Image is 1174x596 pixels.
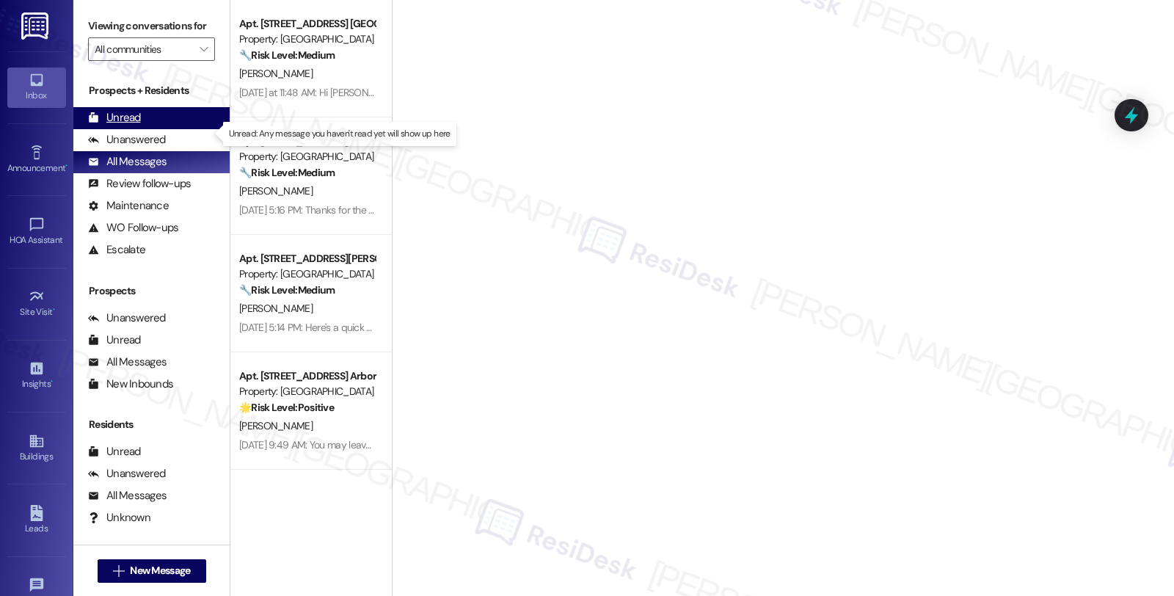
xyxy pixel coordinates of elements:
div: All Messages [88,355,167,370]
div: New Inbounds [88,377,173,392]
div: Review follow-ups [88,176,191,192]
a: Leads [7,501,66,540]
a: Inbox [7,68,66,107]
i:  [113,565,124,577]
img: ResiDesk Logo [21,12,51,40]
div: Unanswered [88,132,166,148]
i:  [200,43,208,55]
div: Property: [GEOGRAPHIC_DATA] [239,384,375,399]
label: Viewing conversations for [88,15,215,37]
div: All Messages [88,488,167,504]
a: Site Visit • [7,284,66,324]
div: Property: [GEOGRAPHIC_DATA] [239,149,375,164]
div: Apt. [STREET_ADDRESS] [GEOGRAPHIC_DATA] Corporation [239,16,375,32]
input: All communities [95,37,192,61]
span: New Message [130,563,190,578]
div: Maintenance [88,198,169,214]
span: • [65,161,68,171]
strong: 🌟 Risk Level: Positive [239,401,334,414]
a: Insights • [7,356,66,396]
div: Unknown [88,510,150,526]
a: HOA Assistant [7,212,66,252]
span: [PERSON_NAME] [239,302,313,315]
div: Property: [GEOGRAPHIC_DATA] [239,32,375,47]
div: WO Follow-ups [88,220,178,236]
strong: 🔧 Risk Level: Medium [239,166,335,179]
div: Apt. [STREET_ADDRESS] Arbor Valley Homeowners Association, Inc. [239,368,375,384]
div: Unread [88,110,141,126]
strong: 🔧 Risk Level: Medium [239,283,335,297]
div: Prospects [73,283,230,299]
span: [PERSON_NAME] [239,184,313,197]
div: Unanswered [88,310,166,326]
button: New Message [98,559,206,583]
div: [DATE] at 11:48 AM: Hi [PERSON_NAME], my apologies, but for some reason, the link does not seem t... [239,86,1156,99]
div: All Messages [88,154,167,170]
div: Apt. [STREET_ADDRESS][PERSON_NAME] Arbor Valley Townhomes Homeowners Association, Inc. [239,251,375,266]
span: • [53,305,55,315]
strong: 🔧 Risk Level: Medium [239,48,335,62]
a: Buildings [7,429,66,468]
div: Prospects + Residents [73,83,230,98]
span: [PERSON_NAME] [239,419,313,432]
div: [DATE] 5:14 PM: Here's a quick update. The ARC application fee is $35.00. Should you have other c... [239,321,892,334]
div: Unread [88,332,141,348]
div: Unanswered [88,466,166,481]
div: Unread [88,444,141,459]
div: [DATE] 5:16 PM: Thanks for the update! I'm glad they finally trimmed the grass and blew the clipp... [239,203,1010,217]
span: [PERSON_NAME] [239,67,313,80]
span: • [51,377,53,387]
div: Escalate [88,242,145,258]
div: [DATE] 9:49 AM: You may leave your review at your convenience. I would also appreciate if you cou... [239,438,950,451]
div: Property: [GEOGRAPHIC_DATA] [239,266,375,282]
div: Residents [73,417,230,432]
p: Unread: Any message you haven't read yet will show up here [229,128,451,140]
